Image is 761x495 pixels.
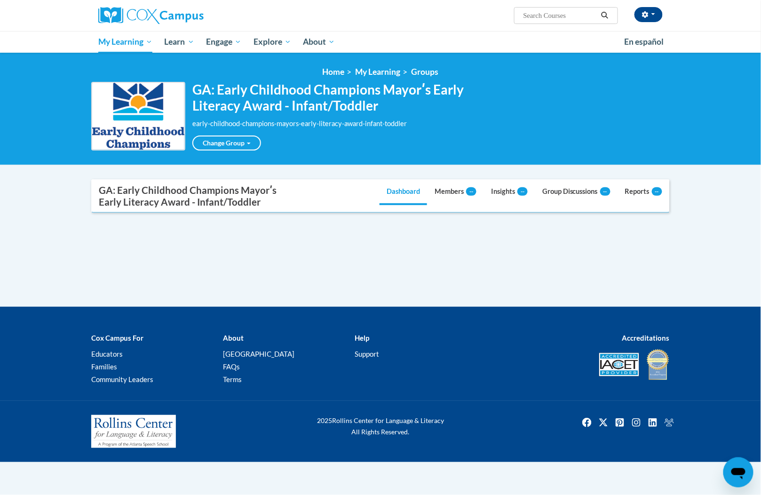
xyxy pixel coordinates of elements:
[634,7,663,22] button: Account Settings
[646,348,670,381] img: IDA® Accredited
[622,334,670,342] b: Accreditations
[629,415,644,430] img: Instagram icon
[596,415,611,430] img: Twitter icon
[624,37,664,47] span: En español
[599,353,639,376] img: Accredited IACET® Provider
[598,10,612,21] button: Search
[99,184,287,208] div: GA: Early Childhood Champions Mayorʹs Early Literacy Award - Infant/Toddler
[91,350,123,358] a: Educators
[323,67,345,77] a: Home
[159,31,200,53] a: Learn
[223,362,240,371] a: FAQs
[317,416,332,424] span: 2025
[91,415,176,448] img: Rollins Center for Language & Literacy - A Program of the Atlanta Speech School
[192,136,261,151] a: Change Group
[84,31,677,53] div: Main menu
[412,67,439,77] a: Groups
[517,187,528,196] span: --
[428,180,484,205] a: Members--
[466,187,476,196] span: --
[612,415,627,430] a: Pinterest
[523,10,598,21] input: Search Courses
[223,350,294,358] a: [GEOGRAPHIC_DATA]
[579,415,595,430] a: Facebook
[247,31,297,53] a: Explore
[723,457,753,487] iframe: Button to launch messaging window
[98,7,204,24] img: Cox Campus
[223,375,242,383] a: Terms
[600,187,610,196] span: --
[192,82,475,113] h2: GA: Early Childhood Champions Mayorʹs Early Literacy Award - Infant/Toddler
[91,362,117,371] a: Families
[618,32,670,52] a: En español
[92,31,159,53] a: My Learning
[98,36,152,48] span: My Learning
[206,36,241,48] span: Engage
[165,36,194,48] span: Learn
[629,415,644,430] a: Instagram
[303,36,335,48] span: About
[484,180,535,205] a: Insights--
[282,415,479,438] div: Rollins Center for Language & Literacy All Rights Reserved.
[355,334,369,342] b: Help
[355,350,379,358] a: Support
[618,180,669,205] a: Reports--
[91,334,143,342] b: Cox Campus For
[223,334,244,342] b: About
[254,36,291,48] span: Explore
[192,119,475,129] div: early-childhood-champions-mayors-early-literacy-award-infant-toddler
[380,180,427,205] a: Dashboard
[91,375,153,383] a: Community Leaders
[200,31,247,53] a: Engage
[652,187,662,196] span: --
[645,415,660,430] a: Linkedin
[297,31,341,53] a: About
[596,415,611,430] a: Twitter
[662,415,677,430] img: Facebook group icon
[612,415,627,430] img: Pinterest icon
[662,415,677,430] a: Facebook Group
[535,180,618,205] a: Group Discussions--
[356,67,401,77] a: My Learning
[579,415,595,430] img: Facebook icon
[645,415,660,430] img: LinkedIn icon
